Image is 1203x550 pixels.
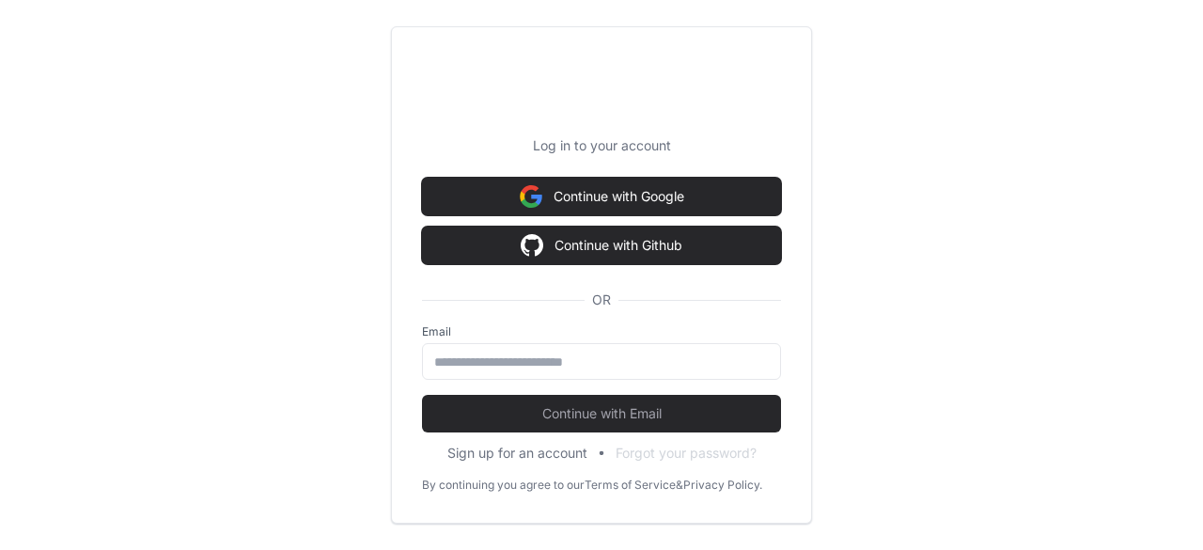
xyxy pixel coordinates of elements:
span: Continue with Email [422,404,781,423]
button: Sign up for an account [447,444,587,463]
span: OR [585,291,618,309]
button: Forgot your password? [616,444,757,463]
button: Continue with Email [422,395,781,432]
img: Sign in with google [520,178,542,215]
div: By continuing you agree to our [422,478,585,493]
a: Privacy Policy. [683,478,762,493]
div: & [676,478,683,493]
label: Email [422,324,781,339]
button: Continue with Google [422,178,781,215]
button: Continue with Github [422,227,781,264]
img: Sign in with google [521,227,543,264]
a: Terms of Service [585,478,676,493]
p: Log in to your account [422,136,781,155]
